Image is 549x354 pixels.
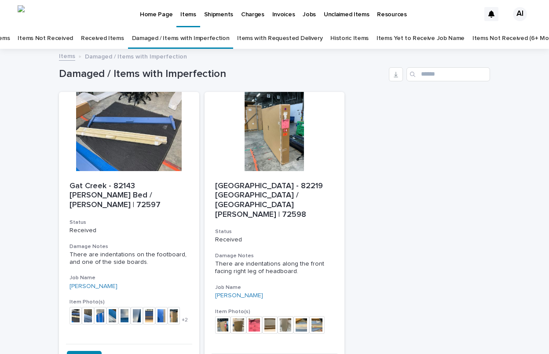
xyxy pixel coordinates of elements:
h3: Job Name [70,274,189,281]
div: AI [513,7,527,21]
a: Items Not Received [18,28,73,49]
h3: Status [70,219,189,226]
input: Search [406,67,490,81]
img: t45yz8qZ2V_q2blq6yMISKUsbNg2PeyXMzGTryWNano [18,5,25,23]
p: [GEOGRAPHIC_DATA] - 82219 [GEOGRAPHIC_DATA] / [GEOGRAPHIC_DATA][PERSON_NAME] | 72598 [215,182,334,219]
a: Items Yet to Receive Job Name [377,28,465,49]
h3: Damage Notes [70,243,189,250]
h3: Status [215,228,334,235]
p: Gat Creek - 82143 [PERSON_NAME] Bed / [PERSON_NAME] | 72597 [70,182,189,210]
p: There are indentations on the footboard, and one of the side boards. [70,251,189,266]
a: Items with Requested Delivery [237,28,322,49]
h3: Damage Notes [215,252,334,259]
p: Received [70,227,189,234]
p: There are indentations along the front facing right leg of headboard. [215,260,334,275]
h3: Item Photo(s) [215,308,334,315]
h3: Job Name [215,284,334,291]
p: Damaged / Items with Imperfection [85,51,187,61]
a: Damaged / Items with Imperfection [132,28,230,49]
p: Received [215,236,334,244]
a: Historic Items [330,28,369,49]
h1: Damaged / Items with Imperfection [59,68,385,80]
a: [PERSON_NAME] [215,292,263,299]
span: + 2 [182,318,188,323]
a: [PERSON_NAME] [70,283,117,290]
h3: Item Photo(s) [70,299,189,306]
a: Received Items [81,28,124,49]
a: Items [59,51,75,61]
